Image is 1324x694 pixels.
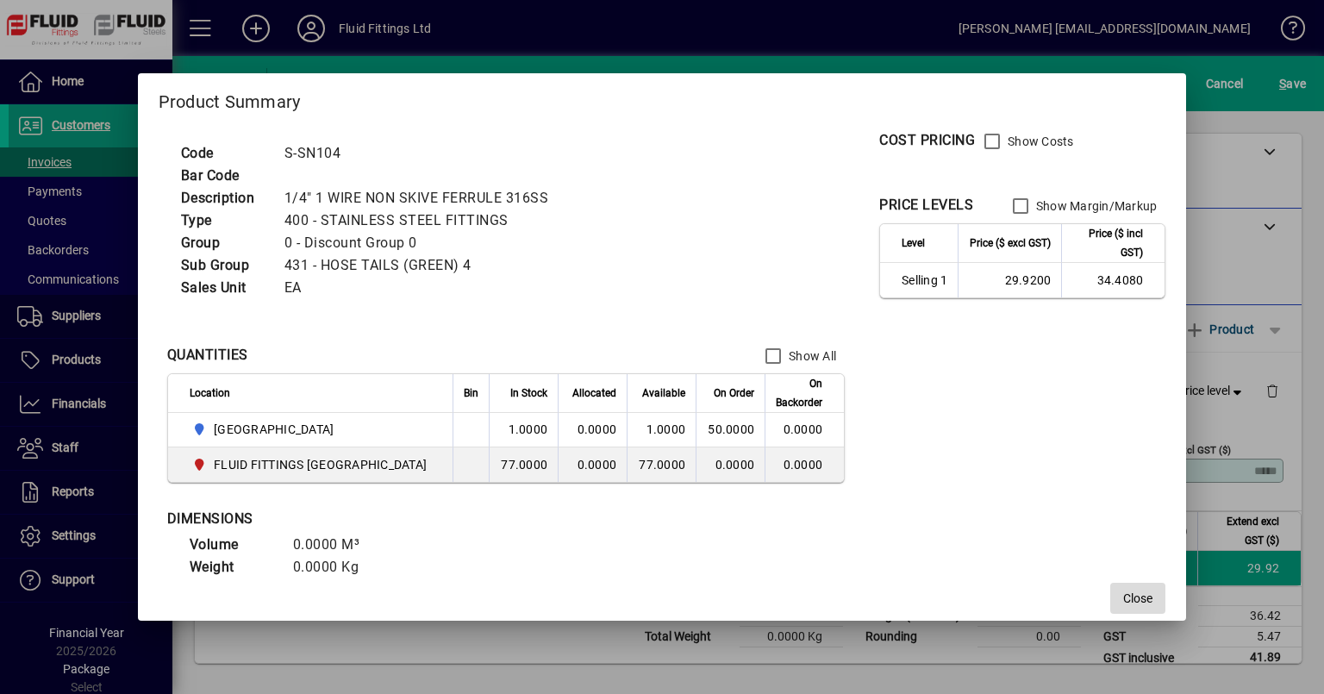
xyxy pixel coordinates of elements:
[765,413,844,447] td: 0.0000
[510,384,547,403] span: In Stock
[276,209,570,232] td: 400 - STAINLESS STEEL FITTINGS
[489,413,558,447] td: 1.0000
[172,165,276,187] td: Bar Code
[879,130,975,151] div: COST PRICING
[902,234,925,253] span: Level
[558,413,627,447] td: 0.0000
[1110,583,1165,614] button: Close
[1072,224,1143,262] span: Price ($ incl GST)
[181,534,284,556] td: Volume
[190,454,434,475] span: FLUID FITTINGS CHRISTCHURCH
[167,345,248,366] div: QUANTITIES
[167,509,598,529] div: DIMENSIONS
[172,142,276,165] td: Code
[785,347,836,365] label: Show All
[489,447,558,482] td: 77.0000
[276,232,570,254] td: 0 - Discount Group 0
[214,456,427,473] span: FLUID FITTINGS [GEOGRAPHIC_DATA]
[714,384,754,403] span: On Order
[190,419,434,440] span: AUCKLAND
[190,384,230,403] span: Location
[464,384,478,403] span: Bin
[1033,197,1158,215] label: Show Margin/Markup
[284,534,388,556] td: 0.0000 M³
[1061,263,1165,297] td: 34.4080
[572,384,616,403] span: Allocated
[776,374,822,412] span: On Backorder
[138,73,1187,123] h2: Product Summary
[172,209,276,232] td: Type
[172,187,276,209] td: Description
[879,195,973,216] div: PRICE LEVELS
[172,254,276,277] td: Sub Group
[214,421,334,438] span: [GEOGRAPHIC_DATA]
[715,458,755,472] span: 0.0000
[558,447,627,482] td: 0.0000
[958,263,1061,297] td: 29.9200
[181,556,284,578] td: Weight
[172,232,276,254] td: Group
[627,447,696,482] td: 77.0000
[902,272,947,289] span: Selling 1
[276,187,570,209] td: 1/4" 1 WIRE NON SKIVE FERRULE 316SS
[276,254,570,277] td: 431 - HOSE TAILS (GREEN) 4
[284,556,388,578] td: 0.0000 Kg
[642,384,685,403] span: Available
[970,234,1051,253] span: Price ($ excl GST)
[1123,590,1152,608] span: Close
[765,447,844,482] td: 0.0000
[708,422,754,436] span: 50.0000
[1004,133,1074,150] label: Show Costs
[276,277,570,299] td: EA
[627,413,696,447] td: 1.0000
[172,277,276,299] td: Sales Unit
[276,142,570,165] td: S-SN104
